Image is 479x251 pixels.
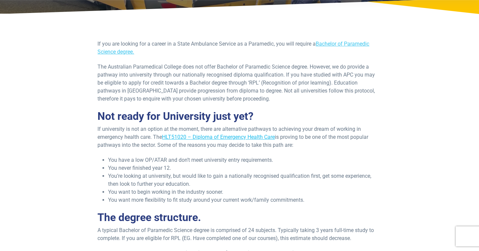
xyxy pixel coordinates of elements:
h2: Not ready for University just yet? [97,110,381,123]
li: You have a low OP/ATAR and don’t meet university entry requirements. [108,156,381,164]
h2: The degree structure. [97,211,381,224]
p: A typical Bachelor of Paramedic Science degree is comprised of 24 subjects. Typically taking 3 ye... [97,226,381,242]
p: If you are looking for a career in a State Ambulance Service as a Paramedic, you will require a [97,40,381,56]
p: The Australian Paramedical College does not offer Bachelor of Paramedic Science degree. However, ... [97,63,381,103]
a: HLT51020 – Diploma of Emergency Health Care [162,134,275,140]
li: You want to begin working in the industry sooner. [108,188,381,196]
li: You want more flexibility to fit study around your current work/family commitments. [108,196,381,204]
li: You’re looking at university, but would like to gain a nationally recognised qualification first,... [108,172,381,188]
p: If university is not an option at the moment, there are alternative pathways to achieving your dr... [97,125,381,149]
li: You never finished year 12. [108,164,381,172]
